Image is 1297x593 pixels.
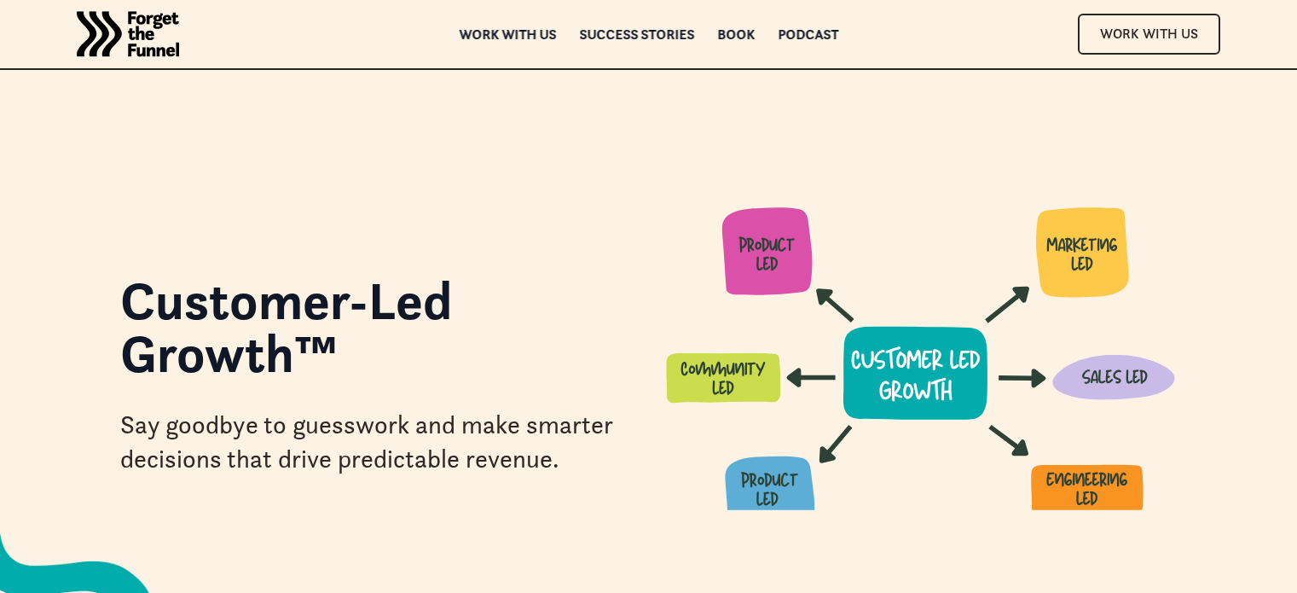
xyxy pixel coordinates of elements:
[120,274,632,398] h1: Customer-Led Growth™
[579,28,694,40] a: Success Stories
[1078,14,1220,54] a: Work With Us
[778,28,838,40] a: Podcast
[717,28,755,40] a: Book
[459,28,556,40] a: Work with us
[120,408,632,477] div: Say goodbye to guesswork and make smarter decisions that drive predictable revenue.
